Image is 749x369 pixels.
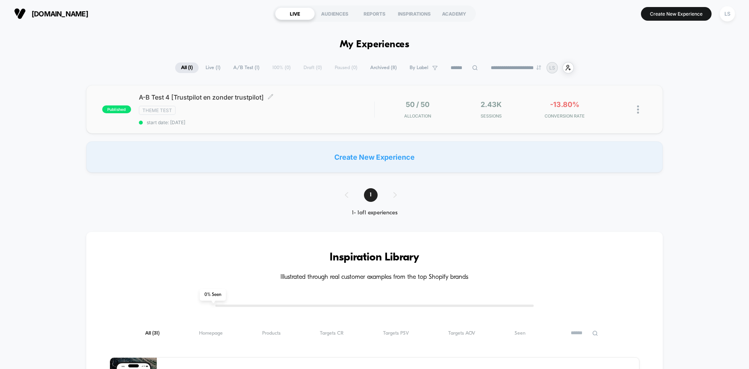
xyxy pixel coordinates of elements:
span: By Label [410,65,428,71]
div: Create New Experience [86,141,663,173]
span: Seen [515,330,525,336]
span: 1 [364,188,378,202]
span: start date: [DATE] [139,119,374,125]
div: INSPIRATIONS [394,7,434,20]
span: Targets PSV [383,330,409,336]
span: published [102,105,131,113]
span: Targets AOV [448,330,475,336]
h3: Inspiration Library [110,251,639,264]
span: All [145,330,160,336]
span: ( 31 ) [152,331,160,336]
span: [DOMAIN_NAME] [32,10,88,18]
div: ACADEMY [434,7,474,20]
span: Theme Test [139,106,176,115]
span: 50 / 50 [406,100,430,109]
button: LS [717,6,737,22]
span: 2.43k [481,100,502,109]
span: A/B Test ( 1 ) [227,62,265,73]
img: close [637,105,639,114]
div: LS [720,6,735,21]
span: Live ( 1 ) [200,62,226,73]
p: LS [549,65,555,71]
span: Allocation [404,113,431,119]
span: All ( 1 ) [175,62,199,73]
h1: My Experiences [340,39,410,50]
span: A-B Test 4 [Trustpilot en zonder trustpilot] [139,93,374,101]
span: 0 % Seen [200,289,226,301]
h4: Illustrated through real customer examples from the top Shopify brands [110,274,639,281]
div: REPORTS [355,7,394,20]
div: AUDIENCES [315,7,355,20]
span: Targets CR [320,330,344,336]
span: Archived ( 8 ) [364,62,403,73]
span: -13.80% [550,100,579,109]
button: Create New Experience [641,7,712,21]
img: Visually logo [14,8,26,20]
span: CONVERSION RATE [530,113,600,119]
span: Products [262,330,280,336]
span: Sessions [456,113,526,119]
button: [DOMAIN_NAME] [12,7,91,20]
span: Homepage [199,330,223,336]
div: LIVE [275,7,315,20]
div: 1 - 1 of 1 experiences [337,210,412,216]
img: end [536,65,541,70]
